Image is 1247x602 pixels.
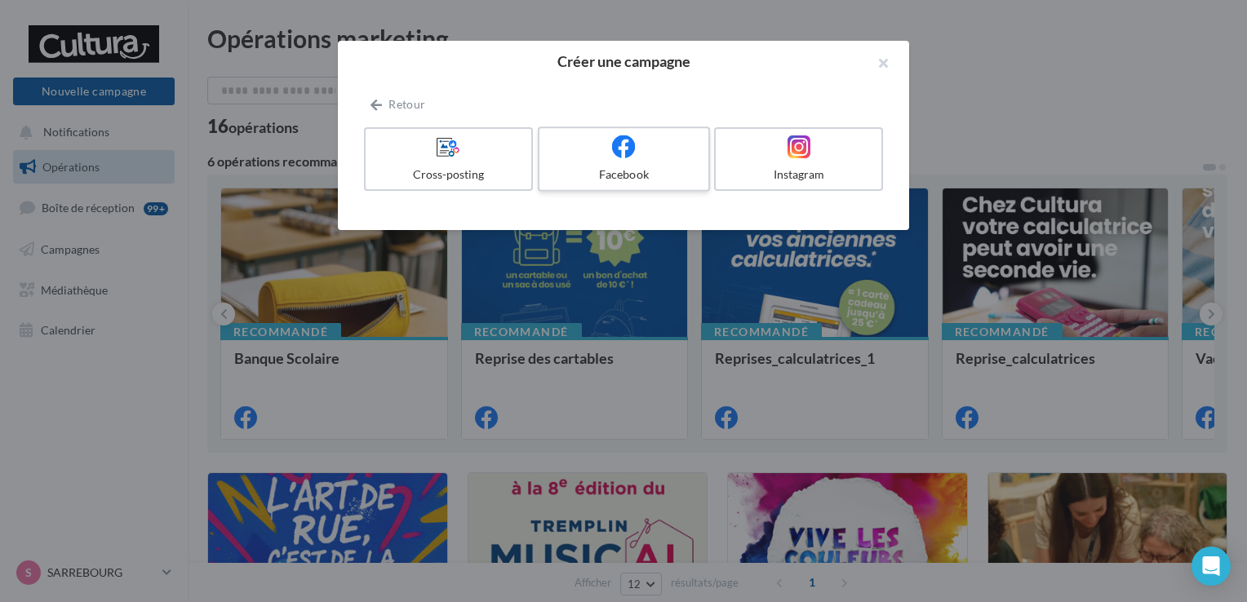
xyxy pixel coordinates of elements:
div: Cross-posting [372,166,525,183]
button: Retour [364,95,432,114]
h2: Créer une campagne [364,54,883,69]
div: Instagram [722,166,875,183]
div: Open Intercom Messenger [1192,547,1231,586]
div: Facebook [546,166,701,183]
